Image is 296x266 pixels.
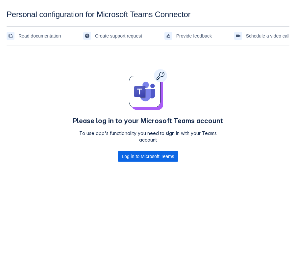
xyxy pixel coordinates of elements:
span: Create support request [95,31,142,41]
span: Log in to Microsoft Teams [122,151,174,162]
div: Personal configuration for Microsoft Teams Connector [7,10,289,19]
span: Provide feedback [176,31,212,41]
a: Schedule a video call [234,31,289,41]
div: Button group [118,151,178,162]
span: Read documentation [18,31,61,41]
span: documentation [8,33,13,39]
a: Provide feedback [164,31,212,41]
h4: Please log in to your Microsoft Teams account [72,117,224,125]
a: Create support request [83,31,142,41]
button: Log in to Microsoft Teams [118,151,178,162]
span: feedback [166,33,171,39]
span: Schedule a video call [246,31,289,41]
span: support [85,33,90,39]
a: Read documentation [7,31,61,41]
span: videoCall [235,33,241,39]
p: To use app's functionality you need to sign in with your Teams account [72,130,224,143]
